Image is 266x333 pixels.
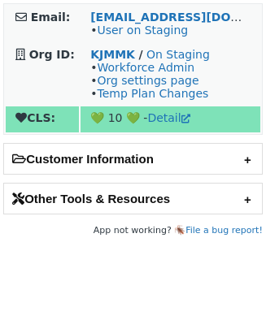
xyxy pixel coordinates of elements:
[97,61,194,74] a: Workforce Admin
[4,184,262,214] h2: Other Tools & Resources
[4,144,262,174] h2: Customer Information
[185,225,263,236] a: File a bug report!
[138,48,142,61] strong: /
[97,74,198,87] a: Org settings page
[146,48,210,61] a: On Staging
[31,11,71,24] strong: Email:
[29,48,75,61] strong: Org ID:
[147,111,190,124] a: Detail
[90,24,188,37] span: •
[90,61,208,100] span: • • •
[3,223,263,239] footer: App not working? 🪳
[15,111,55,124] strong: CLS:
[90,48,135,61] a: KJMMK
[97,87,208,100] a: Temp Plan Changes
[97,24,188,37] a: User on Staging
[81,106,260,132] td: 💚 10 💚 -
